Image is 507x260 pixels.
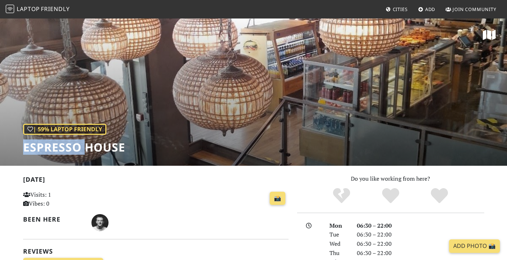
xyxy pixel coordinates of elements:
a: Join Community [443,3,499,16]
div: Thu [325,249,352,258]
span: Friendly [41,5,69,13]
div: 06:30 – 22:00 [353,230,488,239]
span: Cities [393,6,408,12]
div: Tue [325,230,352,239]
div: No [317,187,366,205]
a: LaptopFriendly LaptopFriendly [6,3,70,16]
h1: Espresso House [23,140,125,154]
div: Wed [325,239,352,249]
div: 06:30 – 22:00 [353,221,488,230]
span: Laptop [17,5,40,13]
div: Yes [366,187,415,205]
div: Definitely! [415,187,464,205]
img: LaptopFriendly [6,5,14,13]
p: Visits: 1 Vibes: 0 [23,190,106,208]
div: 06:30 – 22:00 [353,249,488,258]
p: Do you like working from here? [297,174,484,184]
h2: [DATE] [23,176,289,186]
a: Add Photo 📸 [449,239,500,253]
div: 06:30 – 22:00 [353,239,488,249]
span: Victor Nihoul [91,218,109,226]
a: Add [415,3,438,16]
a: Cities [383,3,411,16]
span: Add [425,6,435,12]
h2: Reviews [23,248,289,255]
img: 4338-victor.jpg [91,214,109,231]
h2: Been here [23,216,83,223]
div: | 59% Laptop Friendly [23,124,106,135]
span: Join Community [453,6,496,12]
a: 📸 [270,192,285,205]
div: Mon [325,221,352,230]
